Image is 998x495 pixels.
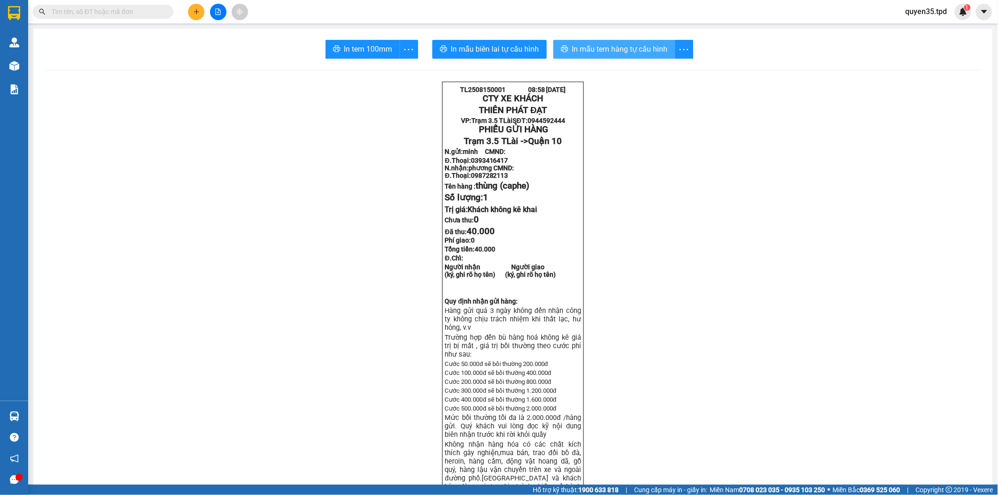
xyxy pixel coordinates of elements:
[479,124,548,135] span: PHIẾU GỬI HÀNG
[675,40,694,59] button: more
[210,4,227,20] button: file-add
[483,93,543,104] strong: CTY XE KHÁCH
[579,486,619,494] strong: 1900 633 818
[39,8,45,15] span: search
[440,45,447,54] span: printer
[52,7,162,17] input: Tìm tên, số ĐT hoặc mã đơn
[9,411,19,421] img: warehouse-icon
[10,433,19,442] span: question-circle
[675,44,693,55] span: more
[10,475,19,484] span: message
[528,86,545,93] span: 08:58
[946,487,953,493] span: copyright
[445,369,552,376] span: Cước 100.000đ sẽ bồi thường 400.000đ
[445,164,514,172] strong: N.nhận:
[471,236,475,244] span: 0
[710,485,825,495] span: Miền Nam
[74,8,133,30] div: Quận 10
[445,396,557,403] span: Cước 400.000đ sẽ bồi thường 1.600.000đ
[460,86,506,93] span: TL2508150001
[484,192,489,203] span: 1
[964,4,971,11] sup: 1
[445,245,496,253] span: Tổng tiền:
[7,61,68,72] div: 40.000
[463,148,506,155] span: minh CMND:
[461,117,565,124] strong: VP: SĐT:
[740,486,825,494] strong: 0708 023 035 - 0935 103 250
[626,485,628,495] span: |
[860,486,900,494] strong: 0369 525 060
[475,245,496,253] span: 40.000
[445,148,506,155] strong: N.gửi:
[898,6,955,17] span: quyen35.tpd
[7,61,22,71] span: CR :
[8,8,67,30] div: Trạm 3.5 TLài
[445,216,479,224] strong: Chưa thu:
[193,8,200,15] span: plus
[528,117,565,124] span: 0944592444
[572,43,668,55] span: In mẫu tem hàng tự cấu hình
[232,4,248,20] button: aim
[445,413,581,439] span: Mức bồi thường tối đa là 2.000.000đ /hàng gửi. Quý khách vui lòng đọc kỹ nội dung biên nhận trước...
[445,183,530,190] strong: Tên hàng :
[445,333,581,358] span: Trường hợp đền bù hàng hoá không kê giá trị bị mất , giá trị bồi thường theo cước phí như sau:
[400,40,418,59] button: more
[907,485,909,495] span: |
[445,157,508,164] strong: Đ.Thoại:
[432,40,547,59] button: printerIn mẫu biên lai tự cấu hình
[445,263,545,271] strong: Người nhận Người giao
[74,9,96,19] span: Nhận:
[828,488,831,492] span: ⚪️
[9,61,19,71] img: warehouse-icon
[476,181,530,191] span: thùng (caphe)
[8,30,67,42] div: minh
[188,4,204,20] button: plus
[445,405,557,412] span: Cước 500.000đ sẽ bồi thường 2.000.000đ
[445,192,489,203] span: Số lượng:
[325,40,400,59] button: printerIn tem 100mm
[479,105,547,115] strong: THIÊN PHÁT ĐẠT
[471,157,508,164] span: 0393416417
[471,117,513,124] span: Trạm 3.5 TLài
[344,43,393,55] span: In tem 100mm
[468,205,537,214] span: Khách không kê khai
[445,271,556,278] strong: (ký, ghi rõ họ tên) (ký, ghi rõ họ tên)
[966,4,969,11] span: 1
[467,226,495,236] span: 40.000
[445,236,475,244] strong: Phí giao:
[333,45,340,54] span: printer
[976,4,992,20] button: caret-down
[445,205,537,214] span: Trị giá:
[445,297,518,305] strong: Quy định nhận gửi hàng:
[445,378,552,385] span: Cước 200.000đ sẽ bồi thường 800.000đ
[236,8,243,15] span: aim
[10,454,19,463] span: notification
[8,9,23,19] span: Gửi:
[553,40,675,59] button: printerIn mẫu tem hàng tự cấu hình
[474,214,479,225] span: 0
[464,136,562,146] span: Trạm 3.5 TLài ->
[561,45,568,54] span: printer
[74,30,133,42] div: phương
[445,228,495,236] strong: Đã thu:
[528,136,562,146] span: Quận 10
[833,485,900,495] span: Miền Bắc
[9,84,19,94] img: solution-icon
[471,172,508,179] span: 0987282113
[445,360,548,367] span: Cước 50.000đ sẽ bồi thường 200.000đ
[469,164,514,172] span: phương CMND:
[959,8,968,16] img: icon-new-feature
[445,306,581,332] span: Hàng gửi quá 3 ngày không đến nhận công ty không chịu trách nhiệm khi thất lạc, hư hỏn...
[533,485,619,495] span: Hỗ trợ kỹ thuật:
[400,44,418,55] span: more
[546,86,566,93] span: [DATE]
[980,8,989,16] span: caret-down
[215,8,221,15] span: file-add
[8,6,20,20] img: logo-vxr
[635,485,708,495] span: Cung cấp máy in - giấy in:
[451,43,539,55] span: In mẫu biên lai tự cấu hình
[445,254,463,262] span: Đ.Chỉ:
[9,38,19,47] img: warehouse-icon
[445,387,557,394] span: Cước 300.000đ sẽ bồi thường 1.200.000đ
[445,172,508,179] strong: Đ.Thoại:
